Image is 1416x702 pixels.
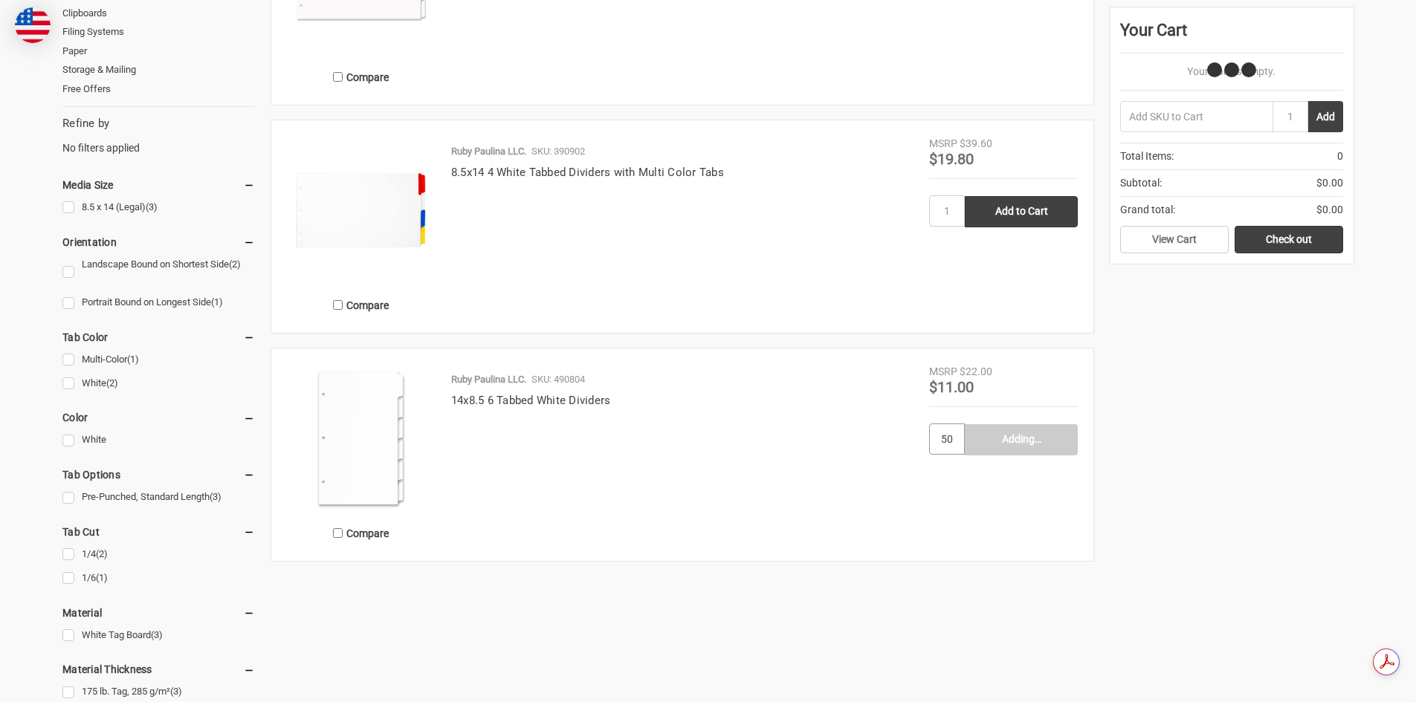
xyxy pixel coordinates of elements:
button: Add [1308,101,1343,132]
div: No filters applied [62,115,255,155]
p: Ruby Paulina LLC. [451,144,526,159]
a: 175 lb. Tag, 285 g/m² [62,682,255,702]
span: (3) [151,629,163,640]
p: SKU: 390902 [531,144,585,159]
input: Add SKU to Cart [1120,101,1273,132]
span: Subtotal: [1120,175,1162,191]
a: Clipboards [62,4,255,23]
p: Ruby Paulina LLC. [451,372,526,387]
a: Portrait Bound on Longest Side [62,293,255,313]
h5: Media Size [62,176,255,194]
span: (3) [146,201,158,212]
input: Adding… [965,424,1078,455]
a: White Tag Board [62,625,255,646]
a: View Cart [1120,226,1229,254]
h5: Color [62,409,255,426]
span: (1) [96,572,108,583]
a: Check out [1235,226,1343,254]
p: SKU: 490804 [531,372,585,387]
span: (3) [210,491,222,502]
img: duty and tax information for United States [15,7,51,43]
h5: Refine by [62,115,255,132]
a: White [62,374,255,394]
h5: Orientation [62,233,255,251]
span: $39.60 [960,137,992,149]
span: 0 [1337,149,1343,164]
input: Compare [333,300,343,310]
span: $19.80 [929,150,974,168]
input: Add to Cart [965,196,1078,227]
a: Landscape Bound on Shortest Side [62,255,255,289]
a: 14x8.5 6 Tabbed White Dividers [451,394,611,407]
a: Filing Systems [62,22,255,42]
span: Grand total: [1120,202,1175,218]
a: 8.5x14 4 White Tabbed Dividers with Multi Color Tabs [451,166,724,179]
a: 1/6 [62,568,255,588]
h5: Tab Color [62,328,255,346]
span: (2) [106,377,118,389]
label: Compare [287,521,436,545]
div: MSRP [929,364,957,380]
h5: Tab Options [62,466,255,484]
img: 14x8.5 6 Tabbed White Dividers [287,364,436,513]
span: $0.00 [1316,202,1343,218]
div: Your Cart [1120,18,1343,53]
span: (1) [211,296,223,308]
span: (1) [127,354,139,365]
span: $0.00 [1316,175,1343,191]
a: Multi-Color [62,350,255,370]
span: Total Items: [1120,149,1174,164]
a: Storage & Mailing [62,60,255,79]
label: Compare [287,65,436,89]
div: MSRP [929,136,957,152]
h5: Material Thickness [62,660,255,678]
label: Compare [287,293,436,317]
p: Your Cart Is Empty. [1120,64,1343,79]
span: $11.00 [929,378,974,396]
a: Paper [62,42,255,61]
h5: Material [62,604,255,622]
a: Pre-Punched, Standard Length [62,487,255,507]
input: Compare [333,528,343,538]
h5: Tab Cut [62,523,255,541]
input: Compare [333,72,343,82]
span: (2) [229,259,241,270]
img: 8.5x14 4 White Tabbed Dividers with Multi Color Tabs [287,136,436,285]
a: Free Offers [62,79,255,99]
a: 8.5 x 14 (Legal) [62,198,255,218]
span: (2) [96,548,108,559]
span: $22.00 [960,365,992,377]
a: 1/4 [62,545,255,565]
span: (3) [170,686,182,697]
a: White [62,430,255,450]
